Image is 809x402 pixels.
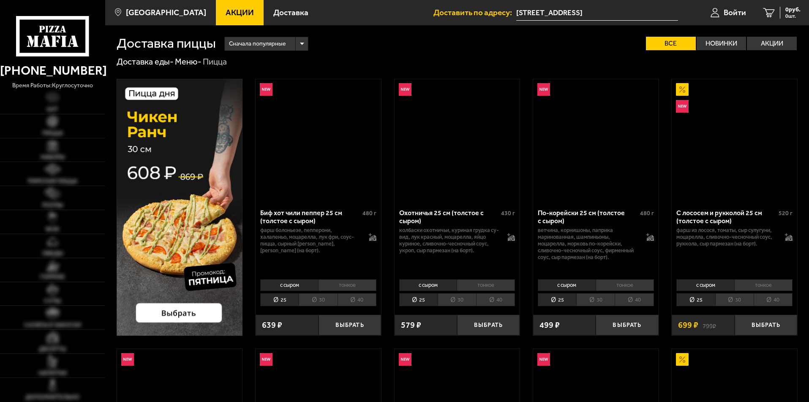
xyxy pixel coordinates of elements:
a: Меню- [175,57,202,67]
span: 0 шт. [785,13,801,19]
span: 520 г [779,210,793,217]
li: тонкое [734,279,793,291]
span: 639 ₽ [262,321,282,329]
img: Акционный [676,83,689,96]
li: 30 [299,293,337,306]
li: с сыром [538,279,596,291]
button: Выбрать [596,315,658,335]
button: Выбрать [457,315,520,335]
li: 40 [615,293,654,306]
li: с сыром [399,279,457,291]
span: Салаты и закуски [24,322,81,328]
div: С лососем и рукколой 25 см (толстое с сыром) [676,209,776,225]
label: Акции [747,37,797,50]
span: Напитки [38,370,67,376]
span: Наборы [41,154,65,160]
img: Новинка [399,83,411,96]
span: WOK [46,227,60,232]
li: 30 [715,293,754,306]
span: 480 г [640,210,654,217]
a: Доставка еды- [117,57,174,67]
li: тонкое [318,279,376,291]
img: Новинка [537,83,550,96]
div: По-корейски 25 см (толстое с сыром) [538,209,638,225]
li: 40 [338,293,376,306]
a: НовинкаОхотничья 25 см (толстое с сыром) [395,79,520,202]
span: Римская пицца [28,178,77,184]
img: Новинка [676,100,689,113]
img: Новинка [121,353,134,366]
li: 30 [438,293,476,306]
span: [GEOGRAPHIC_DATA] [126,8,206,16]
a: НовинкаПо-корейски 25 см (толстое с сыром) [533,79,659,202]
span: Десерты [39,346,66,352]
li: тонкое [596,279,654,291]
img: Новинка [399,353,411,366]
span: Супы [44,298,61,304]
span: 579 ₽ [401,321,421,329]
li: 40 [754,293,793,306]
span: Войти [724,8,746,16]
img: Новинка [260,83,272,96]
span: 499 ₽ [539,321,560,329]
img: Новинка [260,353,272,366]
input: Ваш адрес доставки [516,5,678,21]
span: Доставка [273,8,308,16]
a: НовинкаБиф хот чили пеппер 25 см (толстое с сыром) [256,79,381,202]
span: 430 г [501,210,515,217]
li: с сыром [676,279,734,291]
span: Октябрьская набережная, 40В [516,5,678,21]
li: 25 [538,293,576,306]
li: 30 [576,293,615,306]
p: ветчина, корнишоны, паприка маринованная, шампиньоны, моцарелла, морковь по-корейски, сливочно-че... [538,227,638,261]
li: 25 [676,293,715,306]
s: 799 ₽ [703,321,716,329]
p: фарш из лосося, томаты, сыр сулугуни, моцарелла, сливочно-чесночный соус, руккола, сыр пармезан (... [676,227,776,247]
a: АкционныйНовинкаС лососем и рукколой 25 см (толстое с сыром) [672,79,797,202]
span: Акции [226,8,254,16]
span: 480 г [362,210,376,217]
button: Выбрать [735,315,797,335]
button: Выбрать [319,315,381,335]
span: Пицца [42,130,63,136]
img: Новинка [537,353,550,366]
span: Хит [46,107,58,113]
div: Биф хот чили пеппер 25 см (толстое с сыром) [260,209,360,225]
span: Горячее [40,274,65,280]
div: Пицца [203,57,227,67]
div: Охотничья 25 см (толстое с сыром) [399,209,499,225]
span: 699 ₽ [678,321,698,329]
span: Доставить по адресу: [433,8,516,16]
li: тонкое [457,279,515,291]
label: Все [646,37,696,50]
label: Новинки [697,37,746,50]
p: фарш болоньезе, пепперони, халапеньо, моцарелла, лук фри, соус-пицца, сырный [PERSON_NAME], [PERS... [260,227,360,254]
img: Акционный [676,353,689,366]
span: Обеды [42,251,63,256]
p: колбаски охотничьи, куриная грудка су-вид, лук красный, моцарелла, яйцо куриное, сливочно-чесночн... [399,227,499,254]
li: с сыром [260,279,318,291]
h1: Доставка пиццы [117,37,216,50]
span: Сначала популярные [229,36,286,52]
span: Дополнительно [25,394,79,400]
li: 25 [260,293,299,306]
span: Роллы [42,202,63,208]
li: 25 [399,293,438,306]
li: 40 [476,293,515,306]
span: 0 руб. [785,7,801,13]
